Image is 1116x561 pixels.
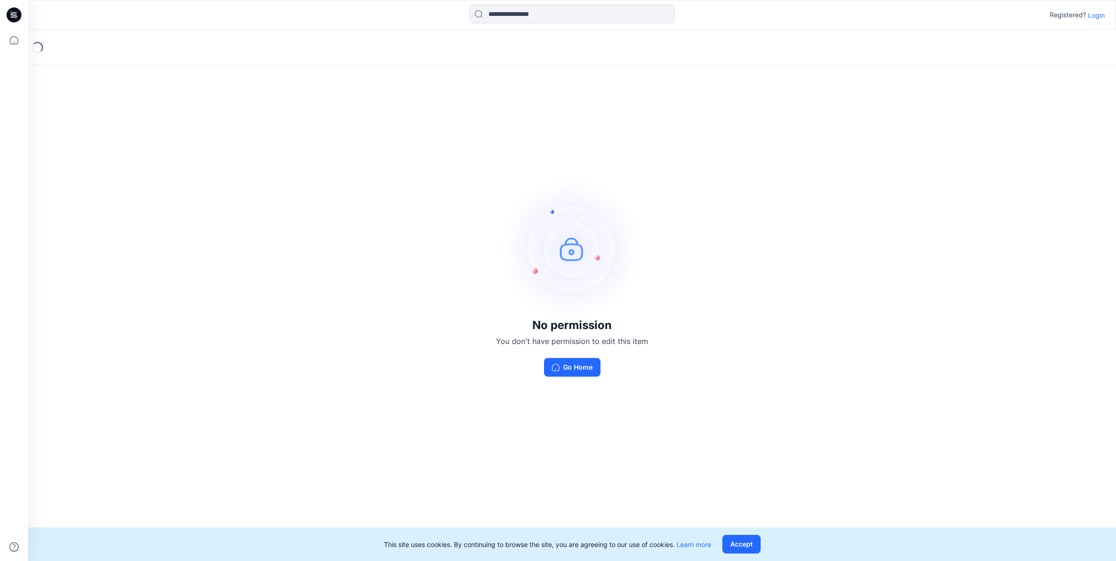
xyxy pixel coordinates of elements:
[496,319,648,332] h3: No permission
[384,540,711,549] p: This site uses cookies. By continuing to browse the site, you are agreeing to our use of cookies.
[1050,9,1086,21] p: Registered?
[544,358,600,377] button: Go Home
[677,540,711,548] a: Learn more
[722,535,761,554] button: Accept
[496,336,648,347] p: You don't have permission to edit this item
[502,179,642,319] img: no-perm.svg
[1088,10,1105,20] p: Login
